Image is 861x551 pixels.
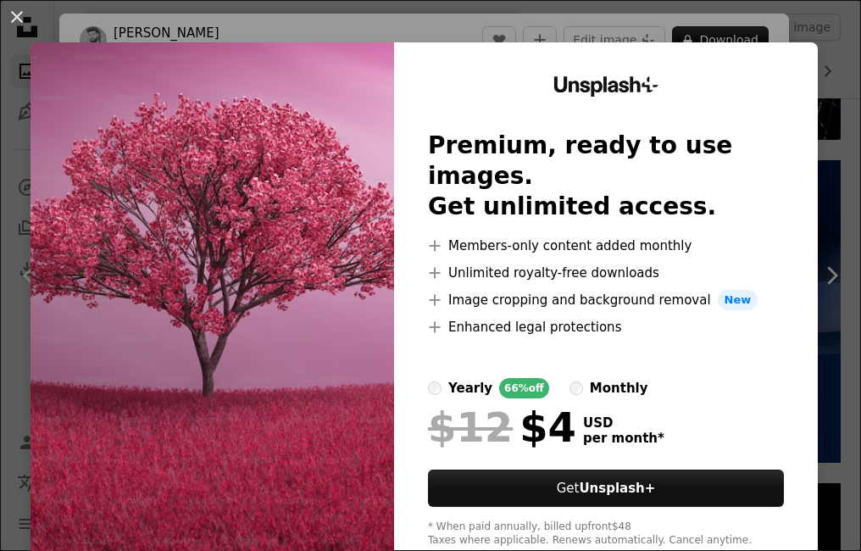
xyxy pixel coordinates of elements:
[428,290,784,310] li: Image cropping and background removal
[428,405,513,449] span: $12
[590,378,648,398] div: monthly
[428,520,784,548] div: * When paid annually, billed upfront $48 Taxes where applicable. Renews automatically. Cancel any...
[428,131,784,222] h2: Premium, ready to use images. Get unlimited access.
[583,431,664,446] span: per month *
[428,317,784,337] li: Enhanced legal protections
[428,405,576,449] div: $4
[569,381,583,395] input: monthly
[428,470,784,507] button: GetUnsplash+
[428,236,784,256] li: Members-only content added monthly
[428,263,784,283] li: Unlimited royalty-free downloads
[428,381,442,395] input: yearly66%off
[579,481,655,496] strong: Unsplash+
[583,415,664,431] span: USD
[718,290,758,310] span: New
[499,378,549,398] div: 66% off
[448,378,492,398] div: yearly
